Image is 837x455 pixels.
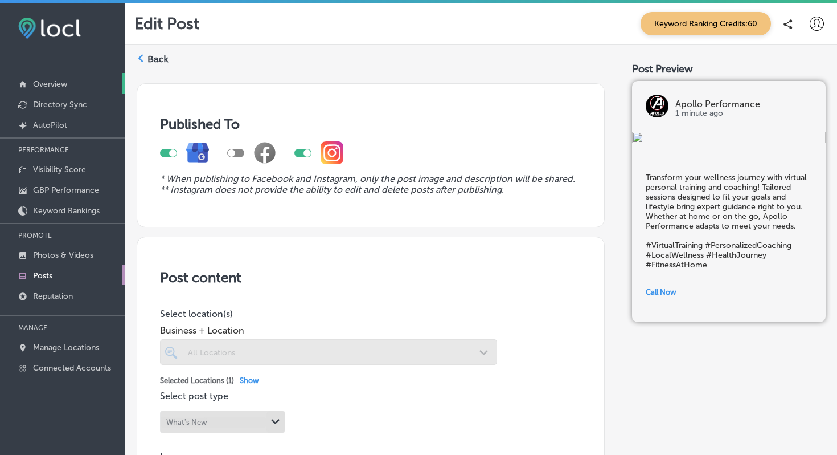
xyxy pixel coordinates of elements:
p: Posts [33,271,52,281]
img: logo [646,95,668,117]
span: Call Now [646,288,676,296]
i: * When publishing to Facebook and Instagram, only the post image and description will be shared. [160,173,575,184]
h5: Transform your wellness journey with virtual personal training and coaching! Tailored sessions de... [646,173,812,270]
p: GBP Performance [33,185,99,195]
p: Edit Post [134,14,199,33]
i: ** Instagram does not provide the ability to edit and delete posts after publishing. [160,184,504,195]
span: Selected Locations ( 1 ) [160,376,234,385]
p: Keyword Rankings [33,206,100,216]
label: Back [147,53,169,66]
span: Show [240,376,259,385]
p: Select location(s) [160,308,497,319]
p: Photos & Videos [33,250,93,260]
p: Directory Sync [33,100,87,109]
h3: Post content [160,269,581,286]
p: 1 minute ago [675,109,812,118]
p: Reputation [33,291,73,301]
span: Business + Location [160,325,497,336]
span: Keyword Ranking Credits: 60 [641,12,771,35]
p: Overview [33,79,67,89]
p: AutoPilot [33,120,67,130]
p: Apollo Performance [675,100,812,109]
p: Select post type [160,391,581,401]
p: Manage Locations [33,343,99,352]
img: fda3e92497d09a02dc62c9cd864e3231.png [18,18,81,39]
img: b4df68c1-84c5-469f-97e3-c25eac3b0705 [632,132,826,145]
div: Post Preview [632,63,826,75]
p: Visibility Score [33,165,86,174]
div: What's New [166,418,207,426]
p: Connected Accounts [33,363,111,373]
h3: Published To [160,116,581,132]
